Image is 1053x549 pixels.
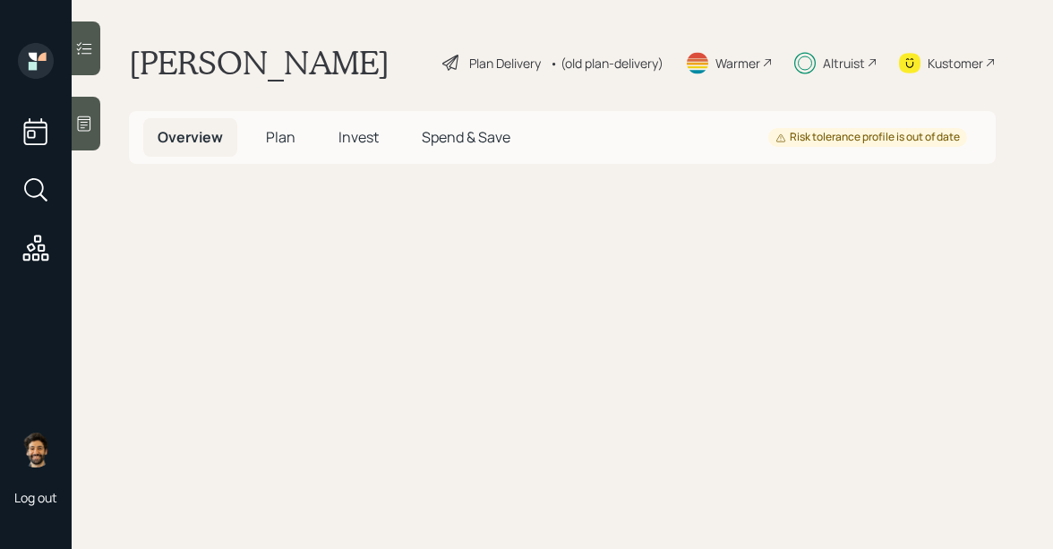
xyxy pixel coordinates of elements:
[469,54,541,73] div: Plan Delivery
[823,54,865,73] div: Altruist
[129,43,390,82] h1: [PERSON_NAME]
[338,127,379,147] span: Invest
[550,54,663,73] div: • (old plan-delivery)
[266,127,295,147] span: Plan
[14,489,57,506] div: Log out
[775,130,960,145] div: Risk tolerance profile is out of date
[928,54,983,73] div: Kustomer
[422,127,510,147] span: Spend & Save
[715,54,760,73] div: Warmer
[18,432,54,468] img: eric-schwartz-headshot.png
[158,127,223,147] span: Overview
